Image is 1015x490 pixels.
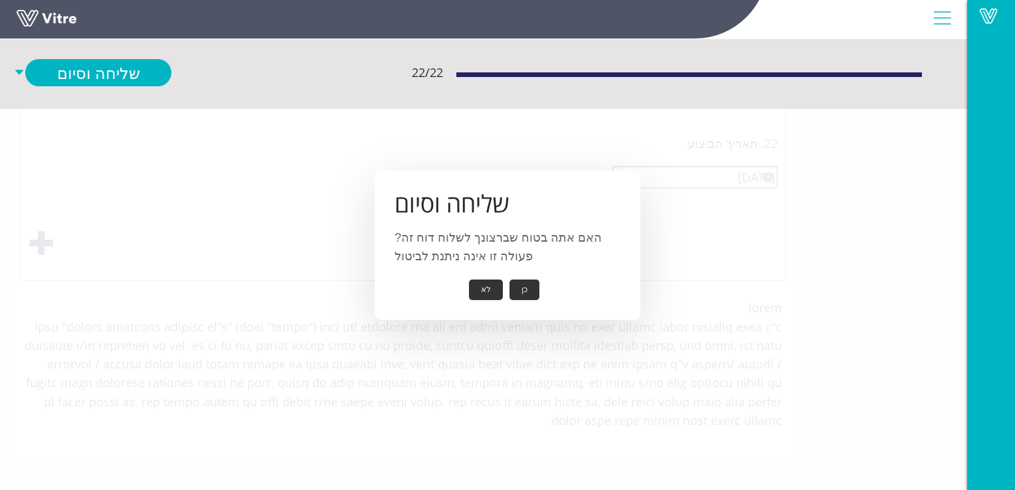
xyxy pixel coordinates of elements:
div: האם אתה בטוח שברצונך לשלוח דוח זה? פעולה זו אינה ניתנת לביטול [375,171,640,320]
span: 22 / 22 [412,63,443,82]
h1: שליחה וסיום [395,191,620,217]
button: כן [509,280,539,300]
a: שליחה וסיום [25,59,171,86]
button: לא [469,280,503,300]
span: caret-down [13,59,25,86]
